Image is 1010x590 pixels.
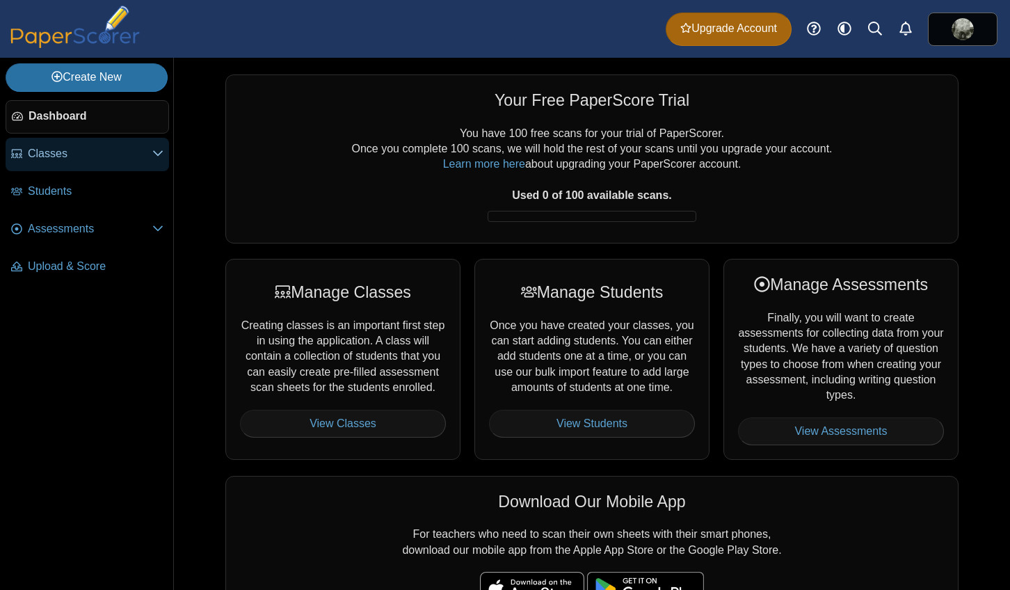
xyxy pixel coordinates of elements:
div: Manage Classes [240,281,446,303]
a: Upgrade Account [666,13,792,46]
div: Creating classes is an important first step in using the application. A class will contain a coll... [225,259,460,460]
a: Assessments [6,213,169,246]
a: ps.OTlUg5lzd8FZNQwZ [928,13,997,46]
span: Assessments [28,221,152,237]
div: Manage Students [489,281,695,303]
span: Upgrade Account [680,21,777,36]
div: Manage Assessments [738,273,944,296]
a: Create New [6,63,168,91]
img: PaperScorer [6,6,145,48]
a: Alerts [890,14,921,45]
a: View Students [489,410,695,438]
span: Dashboard [29,109,163,124]
a: Upload & Score [6,250,169,284]
b: Used 0 of 100 available scans. [512,189,671,201]
a: Students [6,175,169,209]
a: Learn more here [443,158,525,170]
div: Once you have created your classes, you can start adding students. You can either add students on... [474,259,710,460]
div: Finally, you will want to create assessments for collecting data from your students. We have a va... [723,259,959,460]
img: ps.OTlUg5lzd8FZNQwZ [952,18,974,40]
a: Classes [6,138,169,171]
a: Dashboard [6,100,169,134]
span: Stephanie Stever [952,18,974,40]
div: Download Our Mobile App [240,491,944,513]
span: Upload & Score [28,259,163,274]
span: Classes [28,146,152,161]
div: Your Free PaperScore Trial [240,89,944,111]
a: PaperScorer [6,38,145,50]
span: Students [28,184,163,199]
a: View Assessments [738,417,944,445]
a: View Classes [240,410,446,438]
div: You have 100 free scans for your trial of PaperScorer. Once you complete 100 scans, we will hold ... [240,126,944,229]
